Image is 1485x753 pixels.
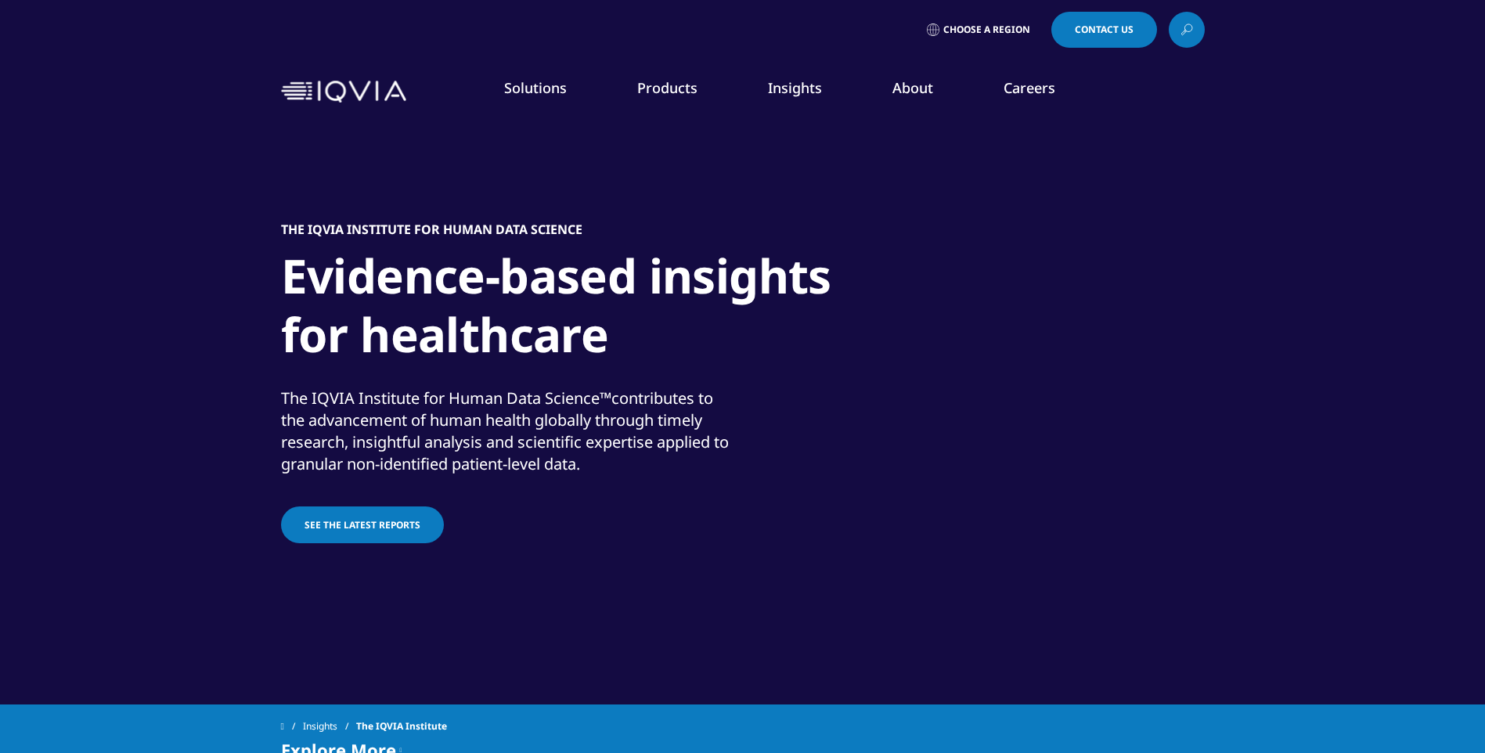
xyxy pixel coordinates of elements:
span: See the latest reports [305,518,420,531]
a: See the latest reports [281,506,444,543]
span: Choose a Region [943,23,1030,36]
a: Insights [768,78,822,97]
a: Contact Us [1051,12,1157,48]
a: Products [637,78,697,97]
span: ™ [600,387,611,409]
h1: Evidence-based insights for healthcare [281,247,868,373]
a: Careers [1004,78,1055,97]
a: About [892,78,933,97]
span: The IQVIA Institute [356,712,447,740]
div: The IQVIA Institute for Human Data Science contributes to the advancement of human health globall... [281,387,739,475]
a: Insights [303,712,356,740]
h5: The IQVIA Institute for Human Data Science [281,222,582,237]
img: IQVIA Healthcare Information Technology and Pharma Clinical Research Company [281,81,406,103]
a: Solutions [504,78,567,97]
nav: Primary [413,55,1205,128]
span: Contact Us [1075,25,1134,34]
